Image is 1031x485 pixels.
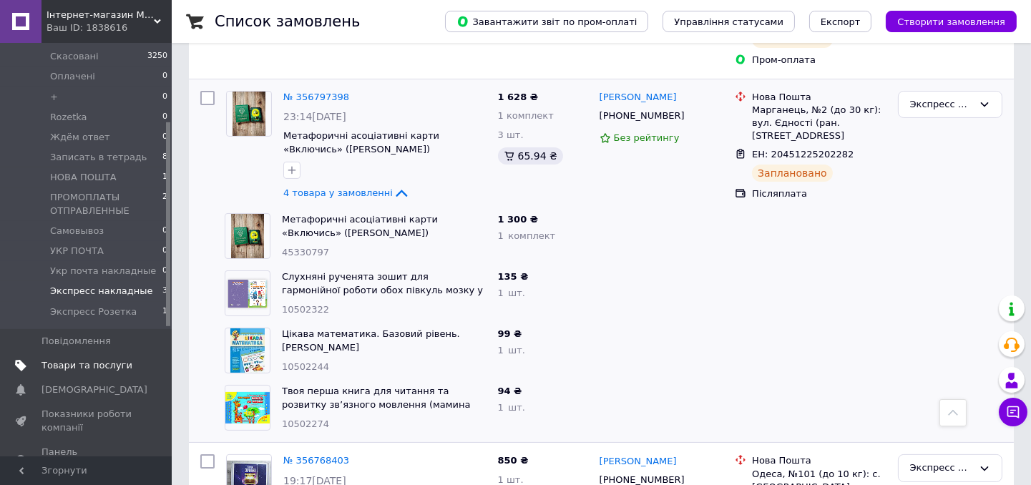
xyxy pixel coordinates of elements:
span: Повідомлення [41,335,111,348]
span: Товари та послуги [41,359,132,372]
span: 0 [162,70,167,83]
span: ЕН: 20451225202282 [752,149,854,160]
span: 850 ₴ [498,455,529,466]
div: Нова Пошта [752,454,886,467]
a: Створити замовлення [871,16,1017,26]
div: Післяплата [752,187,886,200]
button: Управління статусами [663,11,795,32]
span: 1 300 ₴ [498,214,538,225]
a: Метафоричні асоціативні карти «Включись» ([PERSON_NAME]) [283,130,439,155]
span: 0 [162,111,167,124]
span: [PHONE_NUMBER] [600,110,685,121]
span: ПРОМОПЛАТЫ ОТПРАВЛЕННЫЕ [50,191,162,217]
img: Фото товару [231,214,265,258]
a: 4 товара у замовленні [283,187,410,198]
span: [PHONE_NUMBER] [600,474,685,485]
img: Фото товару [225,275,270,312]
a: № 356797398 [283,92,349,102]
span: 45330797 [282,247,329,258]
img: Фото товару [233,92,266,136]
span: 2 [162,191,167,217]
span: 1 шт. [498,288,525,298]
span: 4 товара у замовленні [283,187,393,198]
div: Ваш ID: 1838616 [47,21,172,34]
span: 0 [162,131,167,144]
button: Створити замовлення [886,11,1017,32]
span: УКР ПОЧТА [50,245,104,258]
span: 1 [162,171,167,184]
span: Укр почта накладные [50,265,156,278]
button: Завантажити звіт по пром-оплаті [445,11,648,32]
span: Панель управління [41,446,132,471]
span: НОВА ПОШТА [50,171,117,184]
span: Rozetka [50,111,87,124]
span: 1 комплект [498,230,556,241]
span: 1 628 ₴ [498,92,538,102]
span: Створити замовлення [897,16,1005,27]
span: Самовывоз [50,225,104,237]
span: 23:14[DATE] [283,111,346,122]
div: Экспресс накладные [910,97,973,112]
span: Записать в тетрадь [50,151,147,164]
div: Нова Пошта [752,91,886,104]
span: Оплачені [50,70,95,83]
span: 3250 [147,50,167,63]
a: [PERSON_NAME] [600,91,677,104]
button: Експорт [809,11,872,32]
span: 1 шт. [498,474,524,485]
span: 94 ₴ [498,386,522,396]
span: 0 [162,265,167,278]
span: + [50,91,58,104]
h1: Список замовлень [215,13,360,30]
div: 65.94 ₴ [498,147,563,165]
span: [DEMOGRAPHIC_DATA] [41,383,147,396]
span: 1 шт. [498,345,525,356]
span: Експорт [821,16,861,27]
a: Фото товару [226,91,272,137]
span: 10502322 [282,304,329,315]
span: Показники роботи компанії [41,408,132,433]
span: 3 [162,285,167,298]
span: 1 [162,305,167,318]
span: 1 шт. [498,402,525,413]
button: Чат з покупцем [999,398,1027,426]
span: 8 [162,151,167,164]
span: 0 [162,245,167,258]
span: Без рейтингу [614,132,680,143]
span: Управління статусами [674,16,783,27]
div: Пром-оплата [752,54,886,67]
a: [PERSON_NAME] [600,455,677,469]
img: Фото товару [225,392,270,423]
span: 10502244 [282,361,329,372]
span: 1 комплект [498,110,554,121]
span: 10502274 [282,418,329,429]
a: Метафоричні асоціативні карти «Включись» ([PERSON_NAME]) [282,214,438,238]
a: Слухняні рученята зошит для гармонійної роботи обох півкуль мозку у дітей від 6 років [282,271,483,308]
span: Скасовані [50,50,99,63]
span: 0 [162,91,167,104]
div: Экспресс накладные [910,461,973,476]
div: Заплановано [752,165,833,182]
a: Цікава математика. Базовий рівень. [PERSON_NAME] [282,328,460,353]
span: Завантажити звіт по пром-оплаті [456,15,637,28]
img: Фото товару [230,328,265,373]
span: Экспресс накладные [50,285,153,298]
span: Інтернет-магазин MegaBook [47,9,154,21]
div: Марганець, №2 (до 30 кг): вул. Єдності (ран. [STREET_ADDRESS] [752,104,886,143]
span: 0 [162,225,167,237]
a: Твоя перша книга для читання та розвитку зв’язного мовлення (мамина школа) [282,386,471,423]
a: № 356768403 [283,455,349,466]
span: Ждём ответ [50,131,110,144]
span: 3 шт. [498,129,524,140]
span: Экспресс Розетка [50,305,137,318]
span: 135 ₴ [498,271,529,282]
span: 99 ₴ [498,328,522,339]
